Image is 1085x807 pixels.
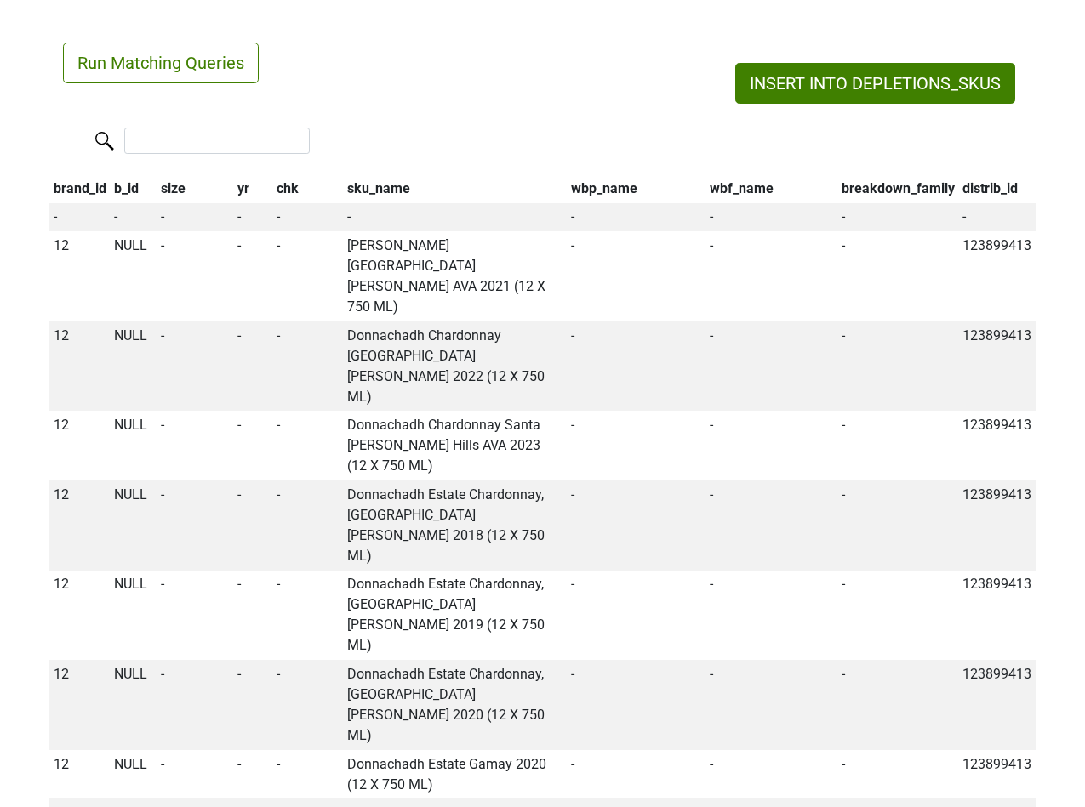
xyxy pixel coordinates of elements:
[344,750,567,799] td: Donnachadh Estate Gamay 2020 (12 X 750 ML)
[49,660,111,750] td: 12
[49,480,111,571] td: 12
[958,480,1036,571] td: 123899413
[233,203,273,232] td: -
[567,750,706,799] td: -
[157,480,233,571] td: -
[233,750,273,799] td: -
[272,321,343,412] td: -
[567,231,706,321] td: -
[344,203,567,232] td: -
[837,480,959,571] td: -
[272,750,343,799] td: -
[706,203,837,232] td: -
[344,174,567,203] th: sku_name: activate to sort column ascending
[157,203,233,232] td: -
[567,480,706,571] td: -
[837,660,959,750] td: -
[567,411,706,480] td: -
[114,576,147,592] span: NULL
[837,203,959,232] td: -
[114,327,147,344] span: NULL
[706,660,837,750] td: -
[49,231,111,321] td: 12
[157,174,233,203] th: size: activate to sort column ascending
[837,411,959,480] td: -
[567,321,706,412] td: -
[114,756,147,772] span: NULL
[233,660,273,750] td: -
[157,411,233,480] td: -
[958,411,1036,480] td: 123899413
[272,203,343,232] td: -
[567,203,706,232] td: -
[344,660,567,750] td: Donnachadh Estate Chardonnay, [GEOGRAPHIC_DATA][PERSON_NAME] 2020 (12 X 750 ML)
[233,321,273,412] td: -
[157,750,233,799] td: -
[233,411,273,480] td: -
[114,208,117,224] span: -
[344,480,567,571] td: Donnachadh Estate Chardonnay, [GEOGRAPHIC_DATA][PERSON_NAME] 2018 (12 X 750 ML)
[63,43,259,83] button: Run Matching Queries
[958,203,1036,232] td: -
[958,231,1036,321] td: 123899413
[344,411,567,480] td: Donnachadh Chardonnay Santa [PERSON_NAME] Hills AVA 2023 (12 X 750 ML)
[272,571,343,661] td: -
[344,321,567,412] td: Donnachadh Chardonnay [GEOGRAPHIC_DATA][PERSON_NAME] 2022 (12 X 750 ML)
[706,480,837,571] td: -
[233,480,273,571] td: -
[344,571,567,661] td: Donnachadh Estate Chardonnay, [GEOGRAPHIC_DATA][PERSON_NAME] 2019 (12 X 750 ML)
[958,174,1036,203] th: distrib_id: activate to sort column ascending
[157,571,233,661] td: -
[706,321,837,412] td: -
[567,174,706,203] th: wbp_name: activate to sort column ascending
[272,411,343,480] td: -
[272,480,343,571] td: -
[111,174,157,203] th: b_id: activate to sort column ascending
[114,417,147,433] span: NULL
[837,750,959,799] td: -
[49,750,111,799] td: 12
[49,321,111,412] td: 12
[233,231,273,321] td: -
[49,203,111,232] td: -
[114,486,147,503] span: NULL
[958,750,1036,799] td: 123899413
[233,571,273,661] td: -
[706,571,837,661] td: -
[157,231,233,321] td: -
[958,660,1036,750] td: 123899413
[344,231,567,321] td: [PERSON_NAME] [GEOGRAPHIC_DATA][PERSON_NAME] AVA 2021 (12 X 750 ML)
[567,571,706,661] td: -
[157,321,233,412] td: -
[706,750,837,799] td: -
[837,321,959,412] td: -
[272,231,343,321] td: -
[114,237,147,253] span: NULL
[49,571,111,661] td: 12
[837,231,959,321] td: -
[837,174,959,203] th: breakdown_family: activate to sort column ascending
[706,231,837,321] td: -
[272,174,343,203] th: chk: activate to sort column ascending
[706,411,837,480] td: -
[958,571,1036,661] td: 123899413
[272,660,343,750] td: -
[837,571,959,661] td: -
[706,174,837,203] th: wbf_name: activate to sort column ascending
[49,174,111,203] th: brand_id: activate to sort column descending
[114,666,147,682] span: NULL
[735,63,1015,104] button: INSERT INTO DEPLETIONS_SKUS
[233,174,273,203] th: yr: activate to sort column ascending
[567,660,706,750] td: -
[49,411,111,480] td: 12
[157,660,233,750] td: -
[958,321,1036,412] td: 123899413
